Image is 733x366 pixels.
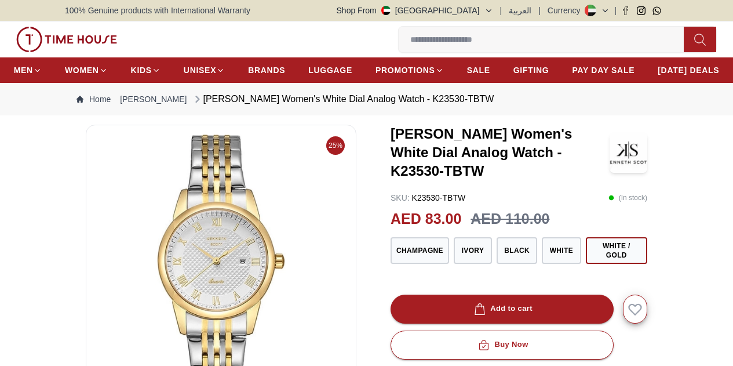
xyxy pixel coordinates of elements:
a: Whatsapp [652,6,661,15]
span: PAY DAY SALE [572,64,634,76]
button: Black [497,237,537,264]
a: Facebook [621,6,630,15]
button: Buy Now [391,331,614,360]
button: White [542,237,581,264]
span: PROMOTIONS [375,64,435,76]
a: UNISEX [184,60,225,81]
button: Ivory [454,237,492,264]
button: Shop From[GEOGRAPHIC_DATA] [337,5,493,16]
button: White / Gold [586,237,647,264]
span: | [614,5,617,16]
a: [PERSON_NAME] [120,93,187,105]
span: WOMEN [65,64,99,76]
div: Add to cart [472,302,533,316]
a: MEN [14,60,42,81]
span: SALE [467,64,490,76]
a: PAY DAY SALE [572,60,634,81]
img: Kenneth Scott Women's White Dial Analog Watch - K23530-TBTW [610,132,647,173]
a: KIDS [131,60,161,81]
span: SKU : [391,193,410,202]
a: GIFTING [513,60,549,81]
p: K23530-TBTW [391,192,465,204]
span: UNISEX [184,64,216,76]
img: United Arab Emirates [381,6,391,15]
a: BRANDS [248,60,285,81]
span: | [538,5,541,16]
a: SALE [467,60,490,81]
a: LUGGAGE [308,60,352,81]
a: WOMEN [65,60,108,81]
a: Instagram [637,6,646,15]
h3: [PERSON_NAME] Women's White Dial Analog Watch - K23530-TBTW [391,125,610,180]
a: Home [76,93,111,105]
nav: Breadcrumb [65,83,668,115]
span: 25% [326,136,345,155]
button: العربية [509,5,531,16]
span: KIDS [131,64,152,76]
h2: AED 83.00 [391,208,461,230]
span: MEN [14,64,33,76]
p: ( In stock ) [608,192,647,204]
span: GIFTING [513,64,549,76]
span: | [500,5,502,16]
span: BRANDS [248,64,285,76]
span: LUGGAGE [308,64,352,76]
span: [DATE] DEALS [658,64,719,76]
button: Add to cart [391,295,614,324]
button: Champagne [391,237,449,264]
div: [PERSON_NAME] Women's White Dial Analog Watch - K23530-TBTW [192,92,494,106]
a: [DATE] DEALS [658,60,719,81]
span: 100% Genuine products with International Warranty [65,5,250,16]
img: ... [16,27,117,52]
a: PROMOTIONS [375,60,444,81]
div: Currency [548,5,585,16]
h3: AED 110.00 [471,208,549,230]
div: Buy Now [476,338,528,351]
